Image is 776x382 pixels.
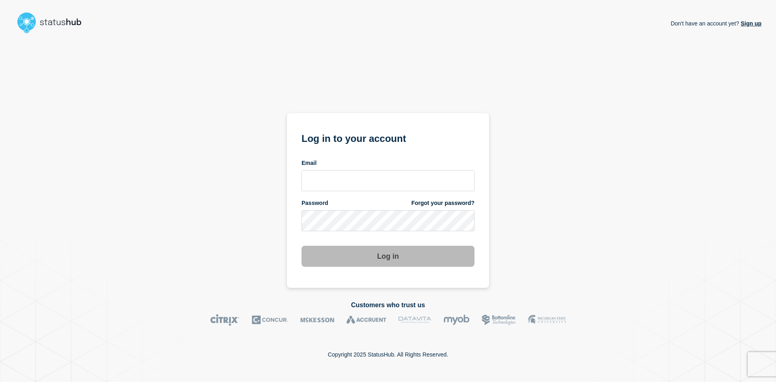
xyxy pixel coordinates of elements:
input: password input [302,210,474,231]
a: Sign up [739,20,761,27]
span: Email [302,159,316,167]
p: Copyright 2025 StatusHub. All Rights Reserved. [328,351,448,358]
img: DataVita logo [399,314,431,326]
button: Log in [302,246,474,267]
img: StatusHub logo [15,10,91,36]
img: myob logo [443,314,470,326]
img: Bottomline logo [482,314,516,326]
p: Don't have an account yet? [671,14,761,33]
img: Citrix logo [210,314,240,326]
span: Password [302,199,328,207]
h1: Log in to your account [302,130,474,145]
img: Concur logo [252,314,288,326]
h2: Customers who trust us [15,302,761,309]
a: Forgot your password? [411,199,474,207]
img: McKesson logo [300,314,334,326]
input: email input [302,170,474,191]
img: Accruent logo [346,314,386,326]
img: MSU logo [528,314,566,326]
